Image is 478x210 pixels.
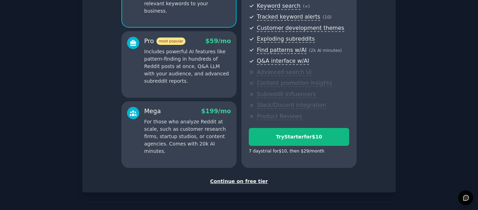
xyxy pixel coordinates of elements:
[144,48,231,85] p: Includes powerful AI features like pattern-finding in hundreds of Reddit posts at once, Q&A LLM w...
[257,25,344,32] span: Customer development themes
[257,35,315,43] span: Exploding subreddits
[144,37,185,46] div: Pro
[257,57,309,65] span: Q&A interface w/AI
[249,133,349,141] div: Try Starter for $10
[257,69,311,76] span: Advanced search UI
[156,38,186,45] span: most popular
[257,91,316,98] span: Subreddit influencers
[205,38,231,45] span: $ 59 /mo
[257,80,332,87] span: Content promotion insights
[249,128,349,146] button: TryStarterfor$10
[257,47,307,54] span: Find patterns w/AI
[257,102,326,109] span: Slack/Discord integration
[303,4,310,9] span: ( ∞ )
[144,107,161,116] div: Mega
[90,178,388,185] div: Continue on free tier
[257,13,320,21] span: Tracked keyword alerts
[323,15,331,20] span: ( 10 )
[201,108,231,115] span: $ 199 /mo
[257,113,302,120] span: Product Reviews
[144,118,231,155] p: For those who analyze Reddit at scale, such as customer research firms, startup studios, or conte...
[257,2,301,10] span: Keyword search
[309,48,342,53] span: ( 2k AI minutes )
[249,148,324,155] div: 7 days trial for $10 , then $ 29 /month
